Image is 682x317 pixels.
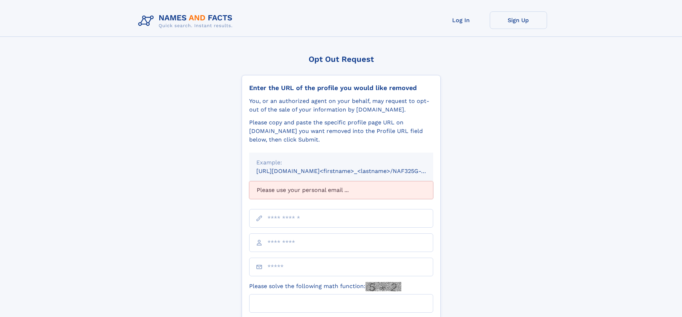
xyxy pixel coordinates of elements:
div: Opt Out Request [242,55,441,64]
div: Enter the URL of the profile you would like removed [249,84,433,92]
a: Log In [432,11,490,29]
a: Sign Up [490,11,547,29]
div: Please copy and paste the specific profile page URL on [DOMAIN_NAME] you want removed into the Pr... [249,118,433,144]
div: Example: [256,158,426,167]
div: You, or an authorized agent on your behalf, may request to opt-out of the sale of your informatio... [249,97,433,114]
label: Please solve the following math function: [249,282,401,291]
div: Please use your personal email ... [249,181,433,199]
small: [URL][DOMAIN_NAME]<firstname>_<lastname>/NAF325G-xxxxxxxx [256,168,447,174]
img: Logo Names and Facts [135,11,238,31]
